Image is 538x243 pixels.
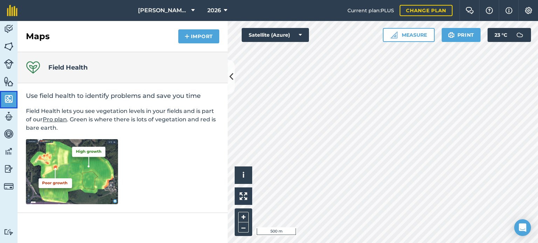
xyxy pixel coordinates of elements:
a: Pro plan [43,116,67,123]
h4: Field Health [48,63,88,72]
img: svg+xml;base64,PD94bWwgdmVyc2lvbj0iMS4wIiBlbmNvZGluZz0idXRmLTgiPz4KPCEtLSBHZW5lcmF0b3I6IEFkb2JlIE... [4,111,14,122]
img: svg+xml;base64,PHN2ZyB4bWxucz0iaHR0cDovL3d3dy53My5vcmcvMjAwMC9zdmciIHdpZHRoPSI1NiIgaGVpZ2h0PSI2MC... [4,94,14,104]
button: i [235,166,252,184]
img: svg+xml;base64,PHN2ZyB4bWxucz0iaHR0cDovL3d3dy53My5vcmcvMjAwMC9zdmciIHdpZHRoPSI1NiIgaGVpZ2h0PSI2MC... [4,76,14,87]
img: A cog icon [524,7,533,14]
img: svg+xml;base64,PD94bWwgdmVyc2lvbj0iMS4wIiBlbmNvZGluZz0idXRmLTgiPz4KPCEtLSBHZW5lcmF0b3I6IEFkb2JlIE... [4,129,14,139]
button: Measure [383,28,435,42]
img: svg+xml;base64,PD94bWwgdmVyc2lvbj0iMS4wIiBlbmNvZGluZz0idXRmLTgiPz4KPCEtLSBHZW5lcmF0b3I6IEFkb2JlIE... [513,28,527,42]
img: Ruler icon [391,31,398,38]
h2: Use field health to identify problems and save you time [26,92,219,100]
button: – [238,222,249,233]
button: Import [178,29,219,43]
img: svg+xml;base64,PD94bWwgdmVyc2lvbj0iMS4wIiBlbmNvZGluZz0idXRmLTgiPz4KPCEtLSBHZW5lcmF0b3I6IEFkb2JlIE... [4,146,14,157]
img: Four arrows, one pointing top left, one top right, one bottom right and the last bottom left [240,192,247,200]
img: svg+xml;base64,PHN2ZyB4bWxucz0iaHR0cDovL3d3dy53My5vcmcvMjAwMC9zdmciIHdpZHRoPSI1NiIgaGVpZ2h0PSI2MC... [4,41,14,52]
h2: Maps [26,31,50,42]
div: Open Intercom Messenger [514,219,531,236]
span: 2026 [207,6,221,15]
button: + [238,212,249,222]
button: Satellite (Azure) [242,28,309,42]
span: Current plan : PLUS [347,7,394,14]
img: svg+xml;base64,PD94bWwgdmVyc2lvbj0iMS4wIiBlbmNvZGluZz0idXRmLTgiPz4KPCEtLSBHZW5lcmF0b3I6IEFkb2JlIE... [4,229,14,235]
a: Change plan [400,5,453,16]
button: Print [442,28,481,42]
img: svg+xml;base64,PD94bWwgdmVyc2lvbj0iMS4wIiBlbmNvZGluZz0idXRmLTgiPz4KPCEtLSBHZW5lcmF0b3I6IEFkb2JlIE... [4,24,14,34]
img: A question mark icon [485,7,494,14]
button: 23 °C [488,28,531,42]
p: Field Health lets you see vegetation levels in your fields and is part of our . Green is where th... [26,107,219,132]
img: svg+xml;base64,PHN2ZyB4bWxucz0iaHR0cDovL3d3dy53My5vcmcvMjAwMC9zdmciIHdpZHRoPSIxOSIgaGVpZ2h0PSIyNC... [448,31,455,39]
img: svg+xml;base64,PD94bWwgdmVyc2lvbj0iMS4wIiBlbmNvZGluZz0idXRmLTgiPz4KPCEtLSBHZW5lcmF0b3I6IEFkb2JlIE... [4,181,14,191]
img: fieldmargin Logo [7,5,18,16]
span: [PERSON_NAME] Hayleys Partnership [138,6,188,15]
img: svg+xml;base64,PHN2ZyB4bWxucz0iaHR0cDovL3d3dy53My5vcmcvMjAwMC9zdmciIHdpZHRoPSIxNCIgaGVpZ2h0PSIyNC... [185,32,189,41]
span: i [242,171,244,179]
img: Two speech bubbles overlapping with the left bubble in the forefront [465,7,474,14]
span: 23 ° C [495,28,507,42]
img: svg+xml;base64,PHN2ZyB4bWxucz0iaHR0cDovL3d3dy53My5vcmcvMjAwMC9zdmciIHdpZHRoPSIxNyIgaGVpZ2h0PSIxNy... [505,6,512,15]
img: svg+xml;base64,PD94bWwgdmVyc2lvbj0iMS4wIiBlbmNvZGluZz0idXRmLTgiPz4KPCEtLSBHZW5lcmF0b3I6IEFkb2JlIE... [4,59,14,69]
img: svg+xml;base64,PD94bWwgdmVyc2lvbj0iMS4wIiBlbmNvZGluZz0idXRmLTgiPz4KPCEtLSBHZW5lcmF0b3I6IEFkb2JlIE... [4,164,14,174]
